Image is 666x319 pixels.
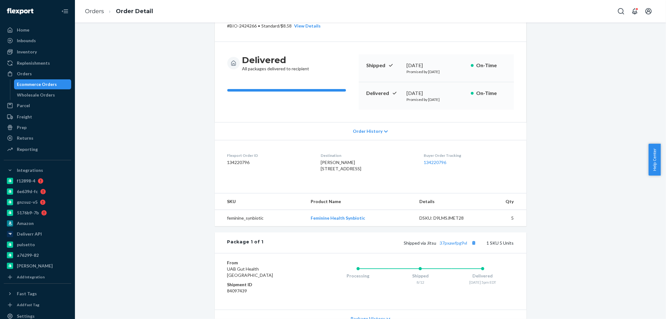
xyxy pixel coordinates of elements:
p: Delivered [366,90,402,97]
div: Reporting [17,146,38,152]
div: pulsetto [17,242,35,248]
th: Product Name [306,193,415,210]
div: 8/12 [389,280,451,285]
th: Qty [483,193,526,210]
p: On-Time [476,90,506,97]
dd: 84097439 [227,288,302,294]
button: Open notifications [629,5,641,17]
button: Help Center [649,144,661,176]
div: Ecommerce Orders [17,81,57,87]
a: Returns [4,133,71,143]
span: UAB Gut Health [GEOGRAPHIC_DATA] [227,266,273,278]
ol: breadcrumbs [80,2,158,21]
span: Order History [353,128,382,134]
a: [PERSON_NAME] [4,261,71,271]
span: Standard [262,23,279,28]
a: Order Detail [116,8,153,15]
button: Integrations [4,165,71,175]
div: Parcel [17,102,30,109]
button: Fast Tags [4,289,71,299]
a: Deliverr API [4,229,71,239]
a: 134220796 [424,160,446,165]
div: Orders [17,71,32,77]
a: gnzsuz-v5 [4,197,71,207]
div: Processing [327,273,389,279]
div: gnzsuz-v5 [17,199,37,205]
dt: Shipment ID [227,282,302,288]
div: 6e639d-fc [17,188,38,195]
img: Flexport logo [7,8,33,14]
div: All packages delivered to recipient [242,54,309,72]
a: Ecommerce Orders [14,79,72,89]
div: Freight [17,114,32,120]
div: Replenishments [17,60,50,66]
div: 1 SKU 5 Units [264,239,514,247]
div: Returns [17,135,33,141]
a: Home [4,25,71,35]
a: 5176b9-7b [4,208,71,218]
button: Open account menu [642,5,655,17]
span: Shipped via Jitsu [404,240,478,246]
div: [DATE] [407,90,466,97]
a: Amazon [4,218,71,228]
div: Amazon [17,220,34,227]
dd: 134220796 [227,159,311,166]
a: pulsetto [4,240,71,250]
div: [DATE] 5pm EDT [451,280,514,285]
div: Prep [17,124,27,131]
div: Integrations [17,167,43,173]
p: Promised by [DATE] [407,97,466,102]
a: Feminine Health Synbiotic [311,215,365,221]
a: a76299-82 [4,250,71,260]
button: Copy tracking number [470,239,478,247]
div: Inventory [17,49,37,55]
div: Add Fast Tag [17,302,39,307]
button: Open Search Box [615,5,627,17]
div: Add Integration [17,274,45,280]
div: a76299-82 [17,252,39,258]
a: f12898-4 [4,176,71,186]
div: Shipped [389,273,451,279]
div: Delivered [451,273,514,279]
dt: Buyer Order Tracking [424,153,514,158]
a: Parcel [4,101,71,111]
p: Promised by [DATE] [407,69,466,74]
td: 5 [483,210,526,227]
button: Close Navigation [59,5,71,17]
td: feminine_synbiotic [215,210,306,227]
a: Orders [4,69,71,79]
dt: From [227,260,302,266]
a: Reporting [4,144,71,154]
dt: Flexport Order ID [227,153,311,158]
a: Add Integration [4,273,71,281]
div: 5176b9-7b [17,210,39,216]
button: View Details [292,23,321,29]
div: Deliverr API [17,231,42,237]
div: DSKU: D9LMSJMET28 [419,215,478,221]
div: Package 1 of 1 [227,239,264,247]
span: • [258,23,260,28]
a: 6e639d-fc [4,187,71,197]
a: Wholesale Orders [14,90,72,100]
a: Inventory [4,47,71,57]
a: Replenishments [4,58,71,68]
a: Freight [4,112,71,122]
div: Inbounds [17,37,36,44]
th: SKU [215,193,306,210]
p: # BIO-2424266 / $8.58 [227,23,321,29]
div: Fast Tags [17,291,37,297]
a: 37pxawfpg9vl [440,240,467,246]
div: [PERSON_NAME] [17,263,53,269]
h3: Delivered [242,54,309,66]
a: Orders [85,8,104,15]
p: Shipped [366,62,402,69]
span: [PERSON_NAME] [STREET_ADDRESS] [321,160,361,171]
a: Prep [4,122,71,132]
th: Details [414,193,483,210]
p: On-Time [476,62,506,69]
div: Home [17,27,29,33]
div: Wholesale Orders [17,92,55,98]
div: f12898-4 [17,178,35,184]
